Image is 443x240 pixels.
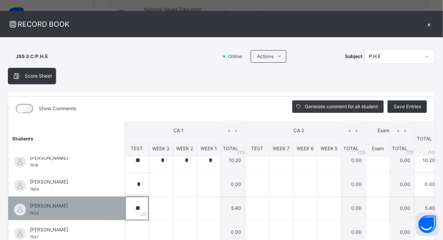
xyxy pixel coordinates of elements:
span: Exam [372,127,395,135]
span: Generate comment for all student [305,103,378,110]
span: 7557 [30,235,38,240]
span: WEEK 6 [297,146,314,152]
span: / 70 [406,149,414,156]
span: JSS 3 C : [16,53,35,60]
img: default.svg [14,204,26,216]
img: default.svg [14,180,26,192]
td: 10.20 [415,149,439,173]
th: TOTAL [415,121,439,157]
div: P.H.E [369,53,421,60]
td: 0.00 [341,196,366,220]
span: Score Sheet [25,73,52,80]
button: Open asap [416,213,439,236]
span: P.H.E [35,53,48,60]
label: Show Comments [39,105,76,112]
span: CA 2 [252,127,346,135]
td: 5.40 [221,196,246,220]
span: Actions [257,53,273,60]
span: /100 [428,149,438,156]
td: 0.00 [415,173,439,196]
span: 7519 [30,164,38,168]
img: default.svg [14,228,26,240]
span: [PERSON_NAME] [30,179,107,186]
span: TEST [252,146,264,152]
span: WEEK 3 [152,146,170,152]
span: Students [12,136,33,142]
span: 7524 [30,211,39,216]
td: 10.20 [221,149,246,173]
span: WEEK 1 [201,146,217,152]
span: TOTAL [343,146,359,152]
span: 7884 [30,187,39,192]
span: WEEK 7 [273,146,290,152]
td: 0.00 [341,173,366,196]
div: × [423,19,435,29]
span: TOTAL [223,146,238,152]
span: CA 1 [131,127,226,135]
td: 5.40 [415,196,439,220]
td: 0.00 [341,149,366,173]
td: 0.00 [390,196,415,220]
span: TOTAL [392,146,407,152]
span: WEEK 5 [321,146,338,152]
span: / 15 [238,149,244,156]
span: WEEK 2 [177,146,193,152]
td: 0.00 [390,173,415,196]
img: default.svg [14,156,26,168]
span: Online [227,53,247,60]
td: 0.00 [221,173,246,196]
span: Save Entries [394,103,421,110]
span: / 15 [358,149,365,156]
span: [PERSON_NAME] [30,155,107,162]
span: [PERSON_NAME] [30,203,107,210]
span: Exam [372,146,384,152]
span: Subject [345,53,363,60]
span: TEST [131,146,143,152]
td: 0.00 [390,149,415,173]
span: [PERSON_NAME] [30,227,107,234]
span: RECORD BOOK [8,19,423,29]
